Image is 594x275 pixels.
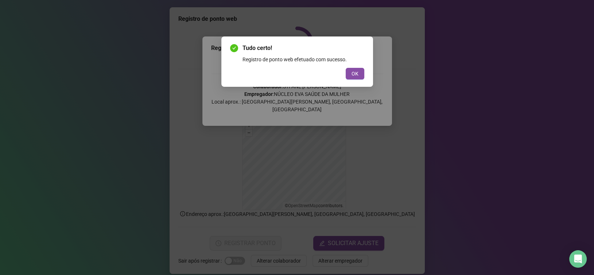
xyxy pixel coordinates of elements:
[242,44,364,53] span: Tudo certo!
[230,44,238,52] span: check-circle
[346,68,364,80] button: OK
[352,70,358,78] span: OK
[569,250,587,268] div: Open Intercom Messenger
[242,55,364,63] div: Registro de ponto web efetuado com sucesso.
